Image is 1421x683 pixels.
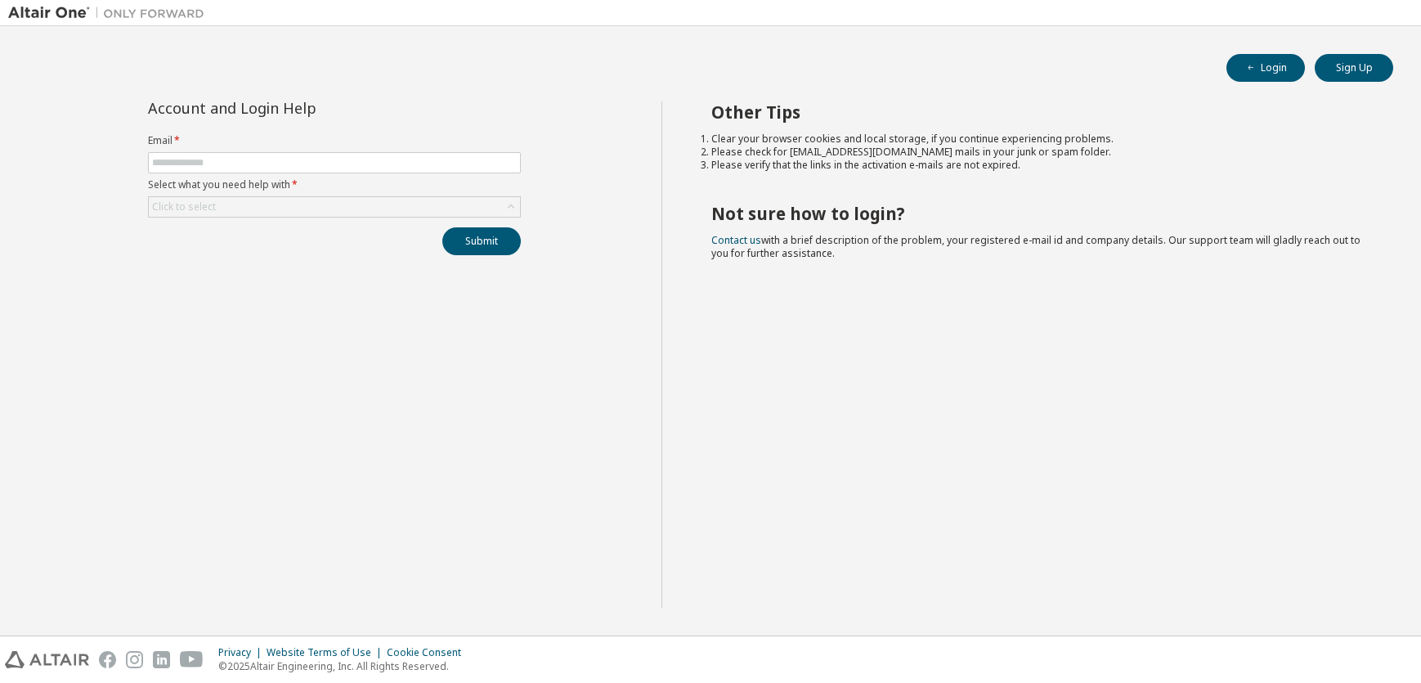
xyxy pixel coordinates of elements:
[152,200,216,213] div: Click to select
[5,651,89,668] img: altair_logo.svg
[1315,54,1393,82] button: Sign Up
[267,646,387,659] div: Website Terms of Use
[711,233,1360,260] span: with a brief description of the problem, your registered e-mail id and company details. Our suppo...
[711,146,1365,159] li: Please check for [EMAIL_ADDRESS][DOMAIN_NAME] mails in your junk or spam folder.
[126,651,143,668] img: instagram.svg
[711,101,1365,123] h2: Other Tips
[153,651,170,668] img: linkedin.svg
[149,197,520,217] div: Click to select
[711,233,761,247] a: Contact us
[1226,54,1305,82] button: Login
[148,178,521,191] label: Select what you need help with
[180,651,204,668] img: youtube.svg
[218,659,471,673] p: © 2025 Altair Engineering, Inc. All Rights Reserved.
[148,101,446,115] div: Account and Login Help
[387,646,471,659] div: Cookie Consent
[711,133,1365,146] li: Clear your browser cookies and local storage, if you continue experiencing problems.
[442,227,521,255] button: Submit
[148,134,521,147] label: Email
[711,203,1365,224] h2: Not sure how to login?
[99,651,116,668] img: facebook.svg
[218,646,267,659] div: Privacy
[711,159,1365,172] li: Please verify that the links in the activation e-mails are not expired.
[8,5,213,21] img: Altair One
